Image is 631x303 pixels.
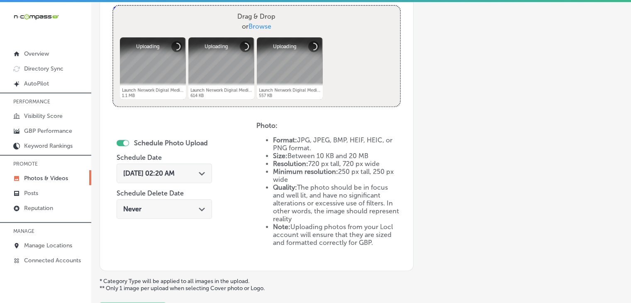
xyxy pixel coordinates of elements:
[13,13,20,20] img: logo_orange.svg
[24,65,63,72] p: Directory Sync
[24,80,49,87] p: AutoPilot
[134,139,208,147] label: Schedule Photo Upload
[273,136,297,144] strong: Format:
[117,154,162,161] label: Schedule Date
[273,168,400,183] li: 250 px tall, 250 px wide
[24,175,68,182] p: Photos & Videos
[273,160,308,168] strong: Resolution:
[273,168,338,176] strong: Minimum resolution:
[24,205,53,212] p: Reputation
[273,136,400,152] li: JPG, JPEG, BMP, HEIF, HEIC, or PNG format.
[256,122,278,130] strong: Photo:
[24,242,72,249] p: Manage Locations
[24,257,81,264] p: Connected Accounts
[234,8,279,35] label: Drag & Drop or
[273,223,400,247] li: Uploading photos from your Locl account will ensure that they are sized and formatted correctly f...
[100,278,623,292] p: * Category Type will be applied to all images in the upload. ** Only 1 image per upload when sele...
[13,22,20,28] img: website_grey.svg
[273,152,287,160] strong: Size:
[273,152,400,160] li: Between 10 KB and 20 MB
[24,142,73,149] p: Keyword Rankings
[92,49,140,54] div: Keywords by Traffic
[249,22,271,30] span: Browse
[24,127,72,134] p: GBP Performance
[23,13,41,20] div: v 4.0.25
[273,223,290,231] strong: Note:
[24,190,38,197] p: Posts
[273,183,297,191] strong: Quality:
[22,22,91,28] div: Domain: [DOMAIN_NAME]
[22,48,29,55] img: tab_domain_overview_orange.svg
[123,169,175,177] span: [DATE] 02:20 AM
[24,112,63,120] p: Visibility Score
[117,189,184,197] label: Schedule Delete Date
[32,49,74,54] div: Domain Overview
[123,205,141,213] span: Never
[24,50,49,57] p: Overview
[13,13,59,21] img: 660ab0bf-5cc7-4cb8-ba1c-48b5ae0f18e60NCTV_CLogo_TV_Black_-500x88.png
[83,48,89,55] img: tab_keywords_by_traffic_grey.svg
[273,160,400,168] li: 720 px tall, 720 px wide
[273,183,400,223] li: The photo should be in focus and well lit, and have no significant alterations or excessive use o...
